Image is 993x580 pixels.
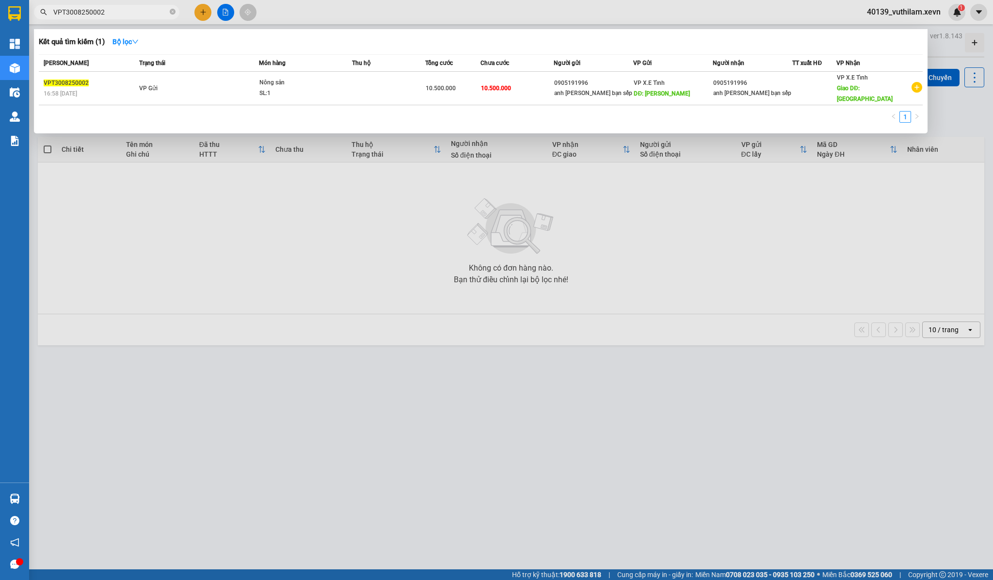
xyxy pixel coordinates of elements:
span: 10.500.000 [481,85,511,92]
li: 1 [899,111,911,123]
span: notification [10,538,19,547]
h3: Kết quả tìm kiếm ( 1 ) [39,37,105,47]
a: 1 [900,112,911,122]
span: message [10,560,19,569]
span: Món hàng [259,60,286,66]
span: 10.500.000 [426,85,456,92]
button: left [888,111,899,123]
img: warehouse-icon [10,63,20,73]
span: left [891,113,897,119]
strong: Bộ lọc [112,38,139,46]
span: plus-circle [912,82,922,93]
span: 16:58 [DATE] [44,90,77,97]
span: Chưa cước [480,60,509,66]
span: [PERSON_NAME] [44,60,89,66]
span: right [914,113,920,119]
span: TT xuất HĐ [792,60,822,66]
div: 0905191996 [713,78,792,88]
button: right [911,111,923,123]
span: search [40,9,47,16]
span: VP X.E Tỉnh [634,80,665,86]
span: DĐ: [PERSON_NAME] [634,90,690,97]
span: Giao DĐ: [GEOGRAPHIC_DATA] [837,85,893,102]
li: Previous Page [888,111,899,123]
span: close-circle [170,9,176,15]
input: Tìm tên, số ĐT hoặc mã đơn [53,7,168,17]
img: warehouse-icon [10,494,20,504]
li: Next Page [911,111,923,123]
img: dashboard-icon [10,39,20,49]
img: warehouse-icon [10,112,20,122]
span: VPT3008250002 [44,80,89,86]
button: Bộ lọcdown [105,34,146,49]
span: question-circle [10,516,19,525]
span: Tổng cước [425,60,453,66]
div: Nông sản [259,78,332,88]
img: logo-vxr [8,6,21,21]
span: Người nhận [713,60,744,66]
span: close-circle [170,8,176,17]
div: anh [PERSON_NAME] bạn sếp [554,88,633,98]
span: Thu hộ [352,60,370,66]
span: down [132,38,139,45]
span: Trạng thái [139,60,165,66]
span: VP Gửi [633,60,652,66]
span: VP Gửi [139,85,158,92]
span: Người gửi [554,60,580,66]
img: solution-icon [10,136,20,146]
span: VP Nhận [836,60,860,66]
div: 0905191996 [554,78,633,88]
img: warehouse-icon [10,87,20,97]
div: SL: 1 [259,88,332,99]
span: VP X.E Tỉnh [837,74,868,81]
div: anh [PERSON_NAME] bạn sếp [713,88,792,98]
